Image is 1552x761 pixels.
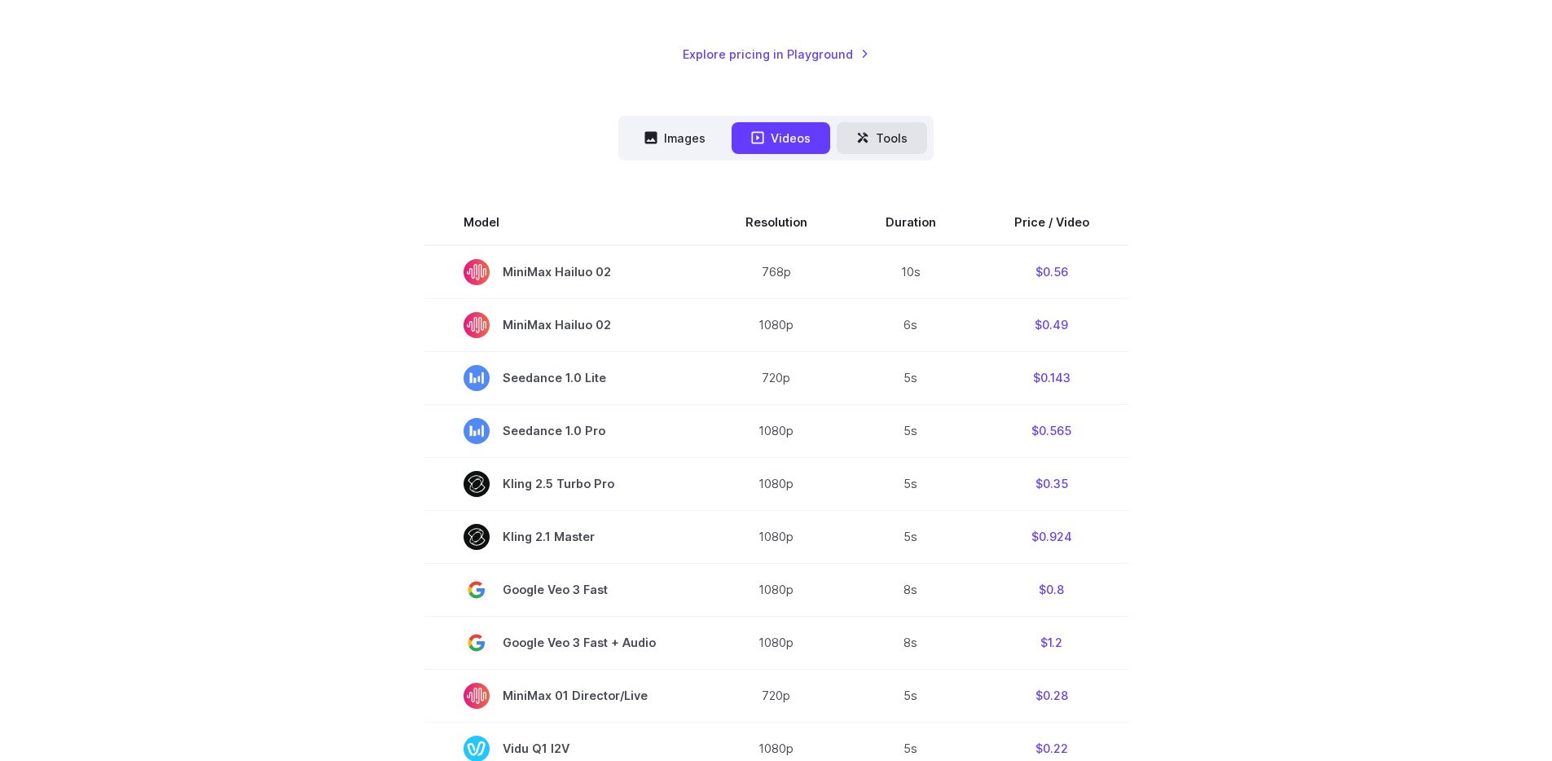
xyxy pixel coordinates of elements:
[975,563,1128,616] td: $0.8
[706,351,846,404] td: 720p
[706,245,846,299] td: 768p
[975,298,1128,351] td: $0.49
[706,298,846,351] td: 1080p
[975,200,1128,245] th: Price / Video
[975,616,1128,669] td: $1.2
[846,563,975,616] td: 8s
[706,510,846,563] td: 1080p
[683,45,869,64] a: Explore pricing in Playground
[846,510,975,563] td: 5s
[464,471,667,497] span: Kling 2.5 Turbo Pro
[846,616,975,669] td: 8s
[846,200,975,245] th: Duration
[706,200,846,245] th: Resolution
[706,457,846,510] td: 1080p
[975,457,1128,510] td: $0.35
[846,669,975,722] td: 5s
[464,577,667,603] span: Google Veo 3 Fast
[846,298,975,351] td: 6s
[464,365,667,391] span: Seedance 1.0 Lite
[975,404,1128,457] td: $0.565
[464,683,667,709] span: MiniMax 01 Director/Live
[846,245,975,299] td: 10s
[975,245,1128,299] td: $0.56
[706,616,846,669] td: 1080p
[975,351,1128,404] td: $0.143
[464,630,667,656] span: Google Veo 3 Fast + Audio
[464,524,667,550] span: Kling 2.1 Master
[846,457,975,510] td: 5s
[846,351,975,404] td: 5s
[625,122,725,154] button: Images
[464,259,667,285] span: MiniMax Hailuo 02
[975,669,1128,722] td: $0.28
[975,510,1128,563] td: $0.924
[846,404,975,457] td: 5s
[464,312,667,338] span: MiniMax Hailuo 02
[424,200,706,245] th: Model
[837,122,927,154] button: Tools
[732,122,830,154] button: Videos
[706,404,846,457] td: 1080p
[706,563,846,616] td: 1080p
[706,669,846,722] td: 720p
[464,418,667,444] span: Seedance 1.0 Pro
